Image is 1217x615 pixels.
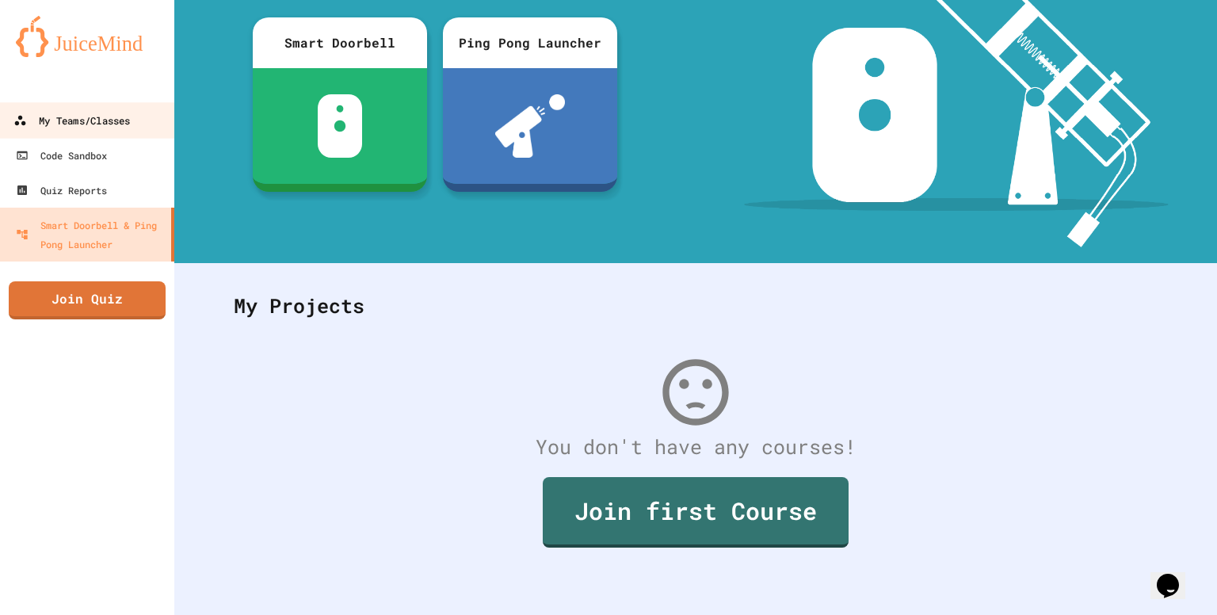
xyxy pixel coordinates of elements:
img: sdb-white.svg [318,94,363,158]
div: My Projects [218,275,1173,337]
div: Ping Pong Launcher [443,17,617,68]
a: Join first Course [543,477,849,548]
div: Smart Doorbell [253,17,427,68]
img: logo-orange.svg [16,16,158,57]
div: You don't have any courses! [218,432,1173,462]
div: Code Sandbox [16,146,107,165]
img: ppl-with-ball.png [495,94,566,158]
a: Join Quiz [9,281,166,319]
div: My Teams/Classes [13,111,130,131]
div: Quiz Reports [16,181,107,200]
iframe: chat widget [1150,552,1201,599]
div: Smart Doorbell & Ping Pong Launcher [16,216,165,254]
